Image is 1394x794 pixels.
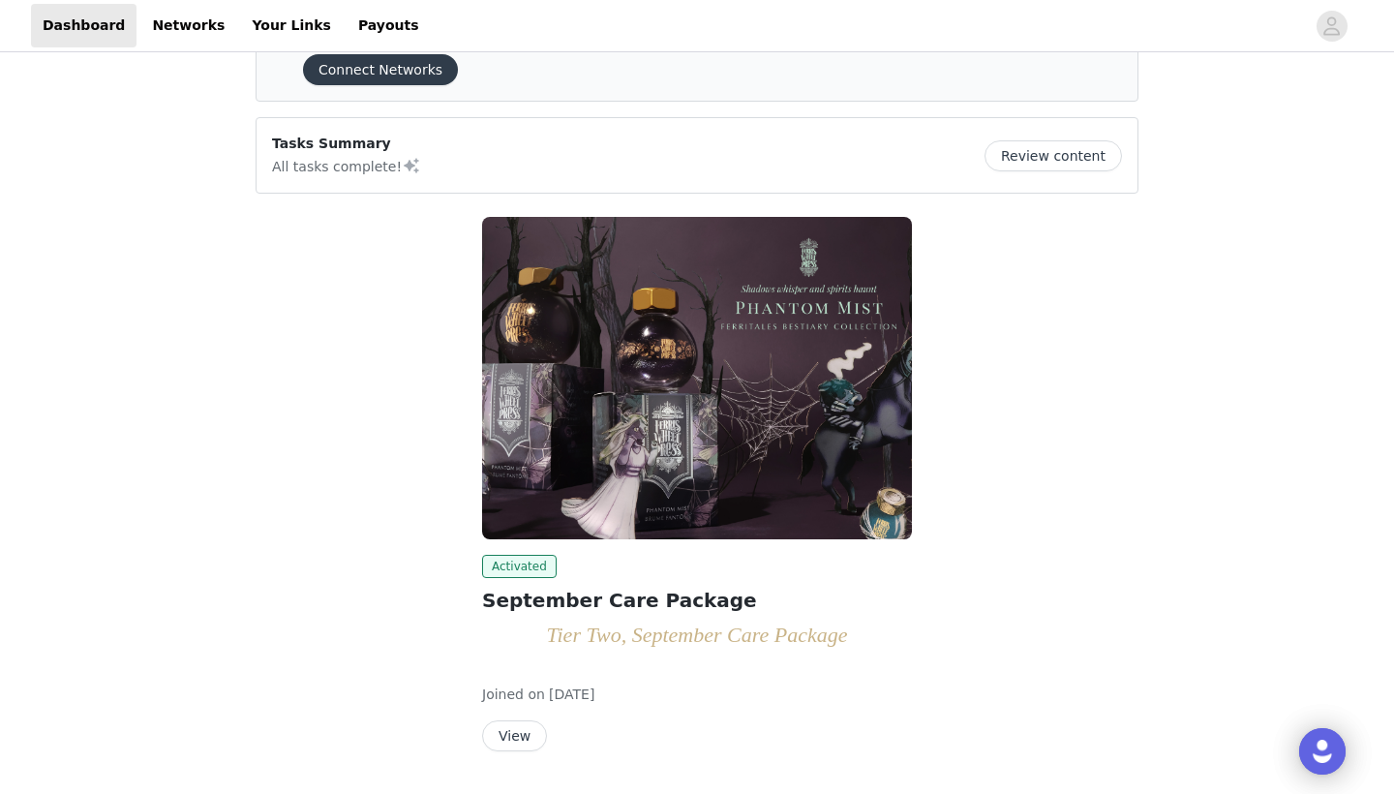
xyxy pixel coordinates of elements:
span: Activated [482,555,557,578]
div: avatar [1322,11,1341,42]
a: Networks [140,4,236,47]
h2: September Care Package [482,586,912,615]
img: Ferris Wheel Press (EU) [482,217,912,539]
p: Tasks Summary [272,134,421,154]
span: Joined on [482,687,545,702]
button: Connect Networks [303,54,458,85]
a: Your Links [240,4,343,47]
a: Dashboard [31,4,136,47]
a: View [482,729,547,744]
button: Review content [985,140,1122,171]
a: Payouts [347,4,431,47]
em: Tier Two, September Care Package [546,623,847,647]
div: Open Intercom Messenger [1299,728,1346,775]
button: View [482,720,547,751]
span: [DATE] [549,687,594,702]
p: All tasks complete! [272,154,421,177]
